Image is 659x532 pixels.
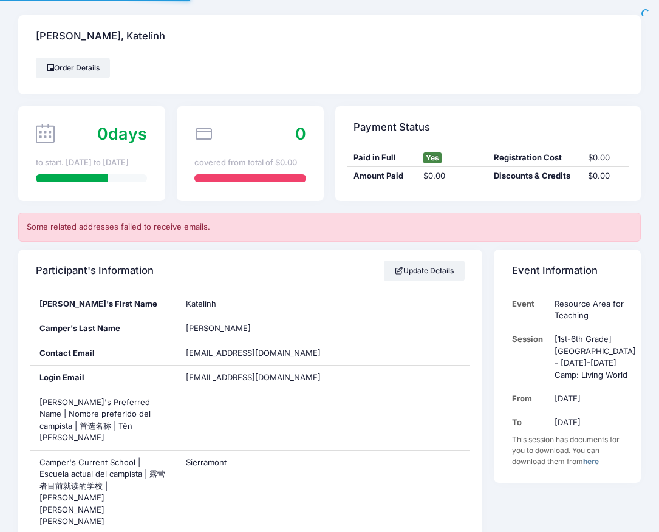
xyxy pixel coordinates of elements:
span: 0 [295,124,306,144]
div: [PERSON_NAME]'s First Name [30,292,177,316]
div: $0.00 [582,170,629,182]
h4: [PERSON_NAME], Katelinh [36,19,165,54]
td: Event [512,292,549,328]
h4: Participant's Information [36,253,154,288]
div: Registration Cost [488,152,582,164]
a: Order Details [36,58,110,78]
div: Login Email [30,366,177,390]
span: 0 [97,124,108,144]
td: [1st-6th Grade] [GEOGRAPHIC_DATA] - [DATE]-[DATE] Camp: Living World [548,327,636,387]
td: Resource Area for Teaching [548,292,636,328]
td: From [512,387,549,411]
div: Paid in Full [347,152,418,164]
div: Amount Paid [347,170,418,182]
h4: Payment Status [353,110,430,145]
div: [PERSON_NAME]'s Preferred Name | Nombre preferido del campista | 首选名称 | Tên [PERSON_NAME] [30,390,177,450]
span: Sierramont [186,457,227,467]
span: Yes [423,152,442,163]
div: Discounts & Credits [488,170,582,182]
span: [EMAIL_ADDRESS][DOMAIN_NAME] [186,372,338,384]
td: Session [512,327,549,387]
div: to start. [DATE] to [DATE] [36,157,147,169]
div: Contact Email [30,341,177,366]
div: Camper's Last Name [30,316,177,341]
div: This session has documents for you to download. You can download them from [512,434,623,467]
td: To [512,411,549,434]
span: Katelinh [186,299,216,309]
h4: Event Information [512,253,598,288]
div: covered from total of $0.00 [194,157,306,169]
div: $0.00 [418,170,488,182]
div: days [97,122,147,146]
td: [DATE] [548,411,636,434]
a: Update Details [384,261,465,281]
span: [PERSON_NAME] [186,323,251,333]
span: [EMAIL_ADDRESS][DOMAIN_NAME] [186,348,321,358]
div: $0.00 [582,152,629,164]
td: [DATE] [548,387,636,411]
a: here [583,457,599,466]
div: Some related addresses failed to receive emails. [18,213,641,242]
